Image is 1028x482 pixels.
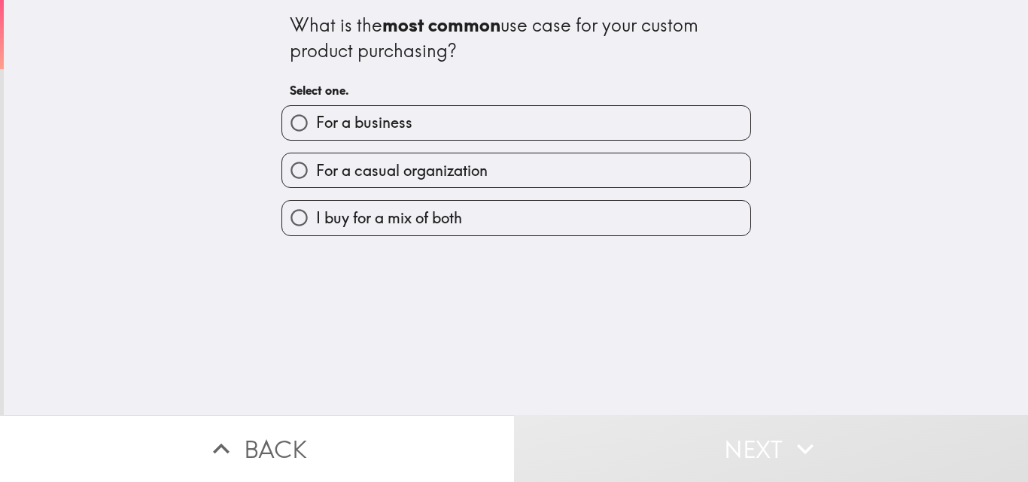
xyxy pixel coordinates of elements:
[290,82,743,99] h6: Select one.
[514,415,1028,482] button: Next
[282,153,750,187] button: For a casual organization
[316,160,488,181] span: For a casual organization
[282,201,750,235] button: I buy for a mix of both
[382,14,500,36] b: most common
[316,208,462,229] span: I buy for a mix of both
[316,112,412,133] span: For a business
[290,13,743,63] div: What is the use case for your custom product purchasing?
[282,106,750,140] button: For a business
